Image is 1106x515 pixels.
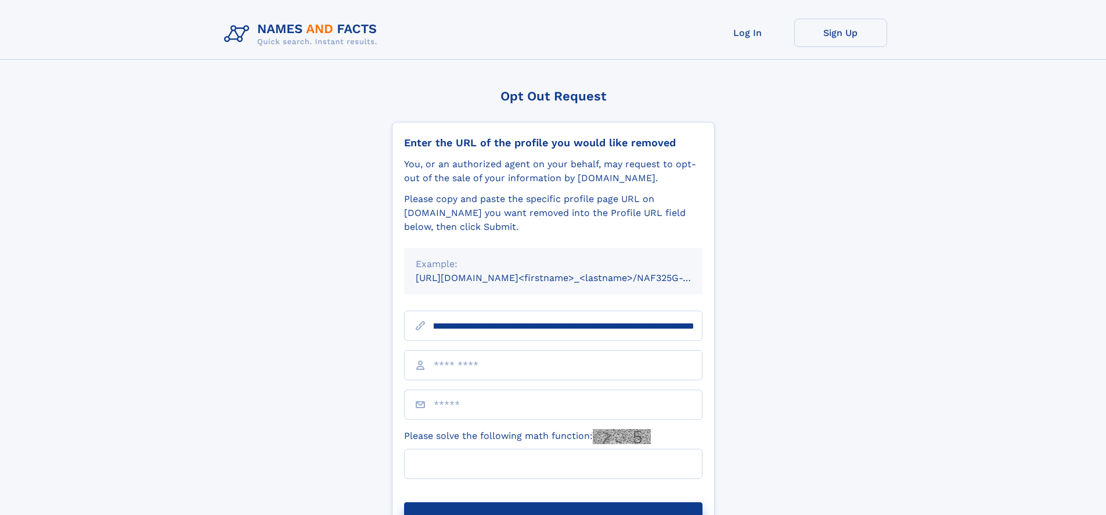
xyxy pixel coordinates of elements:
[794,19,887,47] a: Sign Up
[701,19,794,47] a: Log In
[404,157,702,185] div: You, or an authorized agent on your behalf, may request to opt-out of the sale of your informatio...
[404,192,702,234] div: Please copy and paste the specific profile page URL on [DOMAIN_NAME] you want removed into the Pr...
[416,257,691,271] div: Example:
[219,19,387,50] img: Logo Names and Facts
[404,429,651,444] label: Please solve the following math function:
[404,136,702,149] div: Enter the URL of the profile you would like removed
[416,272,725,283] small: [URL][DOMAIN_NAME]<firstname>_<lastname>/NAF325G-xxxxxxxx
[392,89,715,103] div: Opt Out Request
